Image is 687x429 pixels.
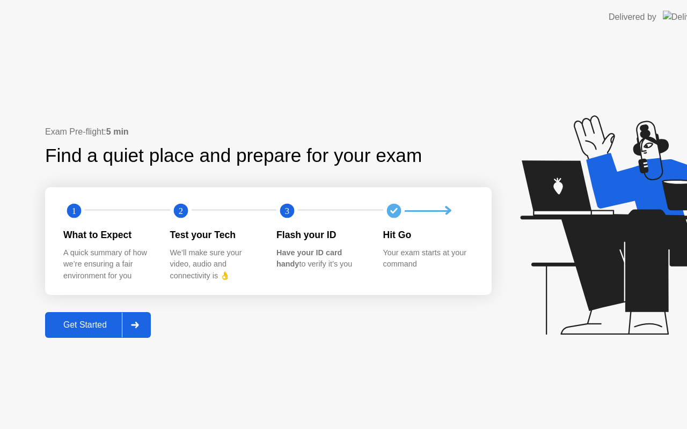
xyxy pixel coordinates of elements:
[383,247,473,270] div: Your exam starts at your command
[285,206,289,216] text: 3
[276,248,342,269] b: Have your ID card handy
[45,312,151,338] button: Get Started
[170,247,260,282] div: We’ll make sure your video, audio and connectivity is 👌
[45,142,423,170] div: Find a quiet place and prepare for your exam
[276,247,366,270] div: to verify it’s you
[609,11,656,24] div: Delivered by
[48,320,122,330] div: Get Started
[383,228,473,242] div: Hit Go
[170,228,260,242] div: Test your Tech
[178,206,182,216] text: 2
[45,125,492,138] div: Exam Pre-flight:
[276,228,366,242] div: Flash your ID
[63,247,153,282] div: A quick summary of how we’re ensuring a fair environment for you
[72,206,76,216] text: 1
[106,127,129,136] b: 5 min
[63,228,153,242] div: What to Expect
